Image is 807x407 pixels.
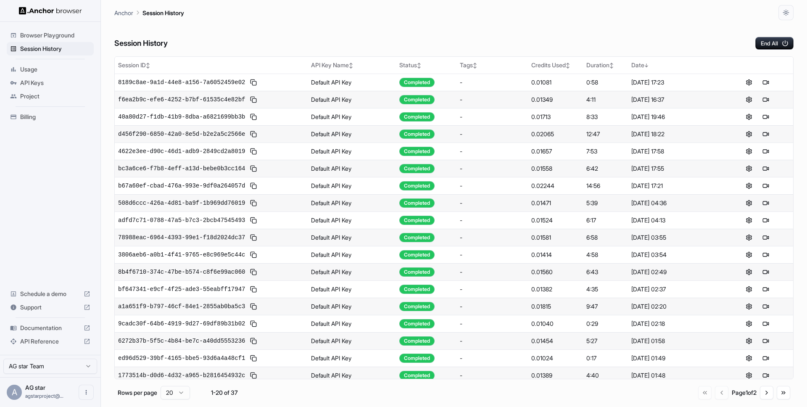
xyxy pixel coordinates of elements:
div: Completed [399,267,435,277]
span: AG star [25,384,45,391]
div: 0.01815 [531,302,580,311]
span: 4622e3ee-d90c-46d1-adb9-2849cd2a8019 [118,147,245,156]
span: ed96d529-39bf-4165-bbe5-93d6a4a48cf1 [118,354,245,362]
div: 8:33 [586,113,624,121]
div: Completed [399,112,435,122]
span: ↕ [349,62,353,69]
div: Browser Playground [7,29,94,42]
div: [DATE] 16:37 [631,95,718,104]
div: 6:17 [586,216,624,225]
div: Project [7,90,94,103]
div: Tags [460,61,525,69]
div: 0:58 [586,78,624,87]
div: 0.01581 [531,233,580,242]
div: - [460,216,525,225]
div: Credits Used [531,61,580,69]
div: Completed [399,250,435,259]
div: Documentation [7,321,94,335]
button: Open menu [79,385,94,400]
div: Completed [399,319,435,328]
div: 12:47 [586,130,624,138]
div: Completed [399,164,435,173]
div: Billing [7,110,94,124]
span: Schedule a demo [20,290,80,298]
div: Completed [399,336,435,346]
td: Default API Key [308,108,396,125]
div: 0.01713 [531,113,580,121]
div: Completed [399,147,435,156]
div: 0.01471 [531,199,580,207]
div: 4:35 [586,285,624,293]
div: [DATE] 03:54 [631,251,718,259]
div: 6:42 [586,164,624,173]
h6: Session History [114,37,168,50]
div: [DATE] 02:49 [631,268,718,276]
td: Default API Key [308,177,396,194]
div: - [460,130,525,138]
div: Completed [399,216,435,225]
td: Default API Key [308,315,396,332]
span: agstarproject@gmail.com [25,393,63,399]
div: [DATE] 01:58 [631,337,718,345]
div: Status [399,61,453,69]
td: Default API Key [308,143,396,160]
div: 0.01081 [531,78,580,87]
div: Schedule a demo [7,287,94,301]
span: 6272b37b-5f5c-4b84-be7c-a40dd5553236 [118,337,245,345]
div: 0.02244 [531,182,580,190]
div: [DATE] 17:58 [631,147,718,156]
span: Support [20,303,80,312]
div: 0.01389 [531,371,580,380]
span: Billing [20,113,90,121]
span: 78988eac-6964-4393-99e1-f18d2024dc37 [118,233,245,242]
div: - [460,233,525,242]
div: 0.01558 [531,164,580,173]
td: Default API Key [308,160,396,177]
div: Date [631,61,718,69]
span: Project [20,92,90,100]
div: [DATE] 02:18 [631,320,718,328]
div: 6:43 [586,268,624,276]
span: 8b4f6710-374c-47be-b574-c8f6e99ac060 [118,268,245,276]
div: Completed [399,198,435,208]
div: [DATE] 03:55 [631,233,718,242]
div: - [460,199,525,207]
div: [DATE] 17:21 [631,182,718,190]
div: [DATE] 19:46 [631,113,718,121]
span: ↕ [566,62,570,69]
div: [DATE] 01:49 [631,354,718,362]
div: 0.01024 [531,354,580,362]
div: API Reference [7,335,94,348]
div: Session ID [118,61,304,69]
div: - [460,320,525,328]
div: - [460,113,525,121]
span: f6ea2b9c-efe6-4252-b7bf-61535c4e82bf [118,95,245,104]
div: 0.01657 [531,147,580,156]
div: Completed [399,129,435,139]
div: 6:58 [586,233,624,242]
span: Browser Playground [20,31,90,40]
p: Session History [142,8,184,17]
div: Completed [399,371,435,380]
span: d456f290-6850-42a0-8e5d-b2e2a5c2566e [118,130,245,138]
div: - [460,147,525,156]
div: 0:17 [586,354,624,362]
div: [DATE] 04:36 [631,199,718,207]
span: ↕ [473,62,477,69]
div: - [460,78,525,87]
div: - [460,285,525,293]
div: Completed [399,95,435,104]
span: 40a80d27-f1db-41b9-8dba-a6821699bb3b [118,113,245,121]
div: - [460,302,525,311]
span: adfd7c71-0788-47a5-b7c3-2bcb47545493 [118,216,245,225]
div: 0.01524 [531,216,580,225]
div: 0.02065 [531,130,580,138]
div: 9:47 [586,302,624,311]
div: 0.01382 [531,285,580,293]
div: - [460,182,525,190]
div: A [7,385,22,400]
div: API Key Name [311,61,393,69]
span: bc3a6ce6-f7b8-4eff-a13d-bebe0b3cc164 [118,164,245,173]
div: [DATE] 04:13 [631,216,718,225]
td: Default API Key [308,91,396,108]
